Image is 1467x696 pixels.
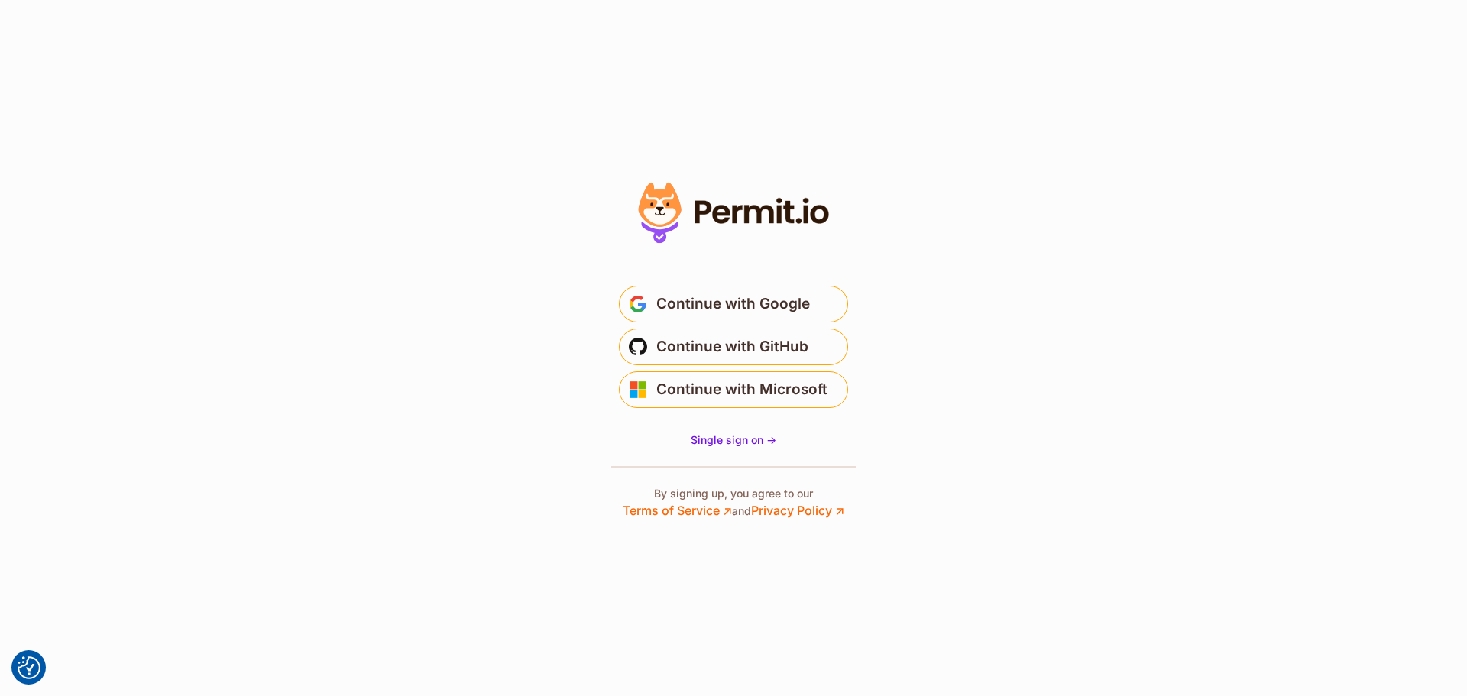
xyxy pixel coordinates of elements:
a: Privacy Policy ↗ [751,503,844,518]
span: Continue with Microsoft [656,377,827,402]
a: Single sign on -> [691,432,776,448]
p: By signing up, you agree to our and [623,486,844,520]
span: Single sign on -> [691,433,776,446]
span: Continue with Google [656,292,810,316]
img: Revisit consent button [18,656,40,679]
button: Continue with Google [619,286,848,322]
button: Consent Preferences [18,656,40,679]
span: Continue with GitHub [656,335,808,359]
a: Terms of Service ↗ [623,503,732,518]
button: Continue with GitHub [619,329,848,365]
button: Continue with Microsoft [619,371,848,408]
